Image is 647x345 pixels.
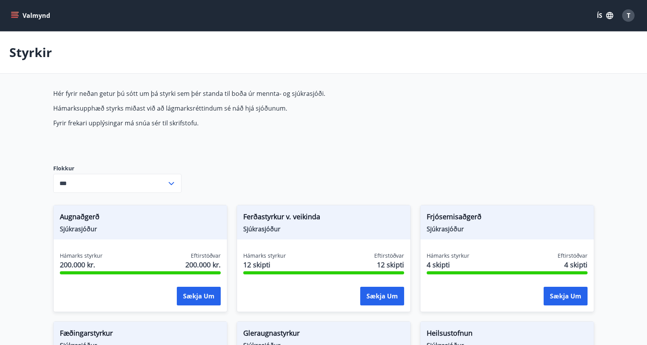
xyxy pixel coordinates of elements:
[627,11,630,20] span: T
[619,6,638,25] button: T
[53,89,420,98] p: Hér fyrir neðan getur þú sótt um þá styrki sem þér standa til boða úr mennta- og sjúkrasjóði.
[427,225,588,233] span: Sjúkrasjóður
[427,260,469,270] span: 4 skipti
[427,212,588,225] span: Frjósemisaðgerð
[243,252,286,260] span: Hámarks styrkur
[60,328,221,341] span: Fæðingarstyrkur
[427,252,469,260] span: Hámarks styrkur
[243,260,286,270] span: 12 skipti
[243,225,404,233] span: Sjúkrasjóður
[9,9,53,23] button: menu
[427,328,588,341] span: Heilsustofnun
[9,44,52,61] p: Styrkir
[53,104,420,113] p: Hámarksupphæð styrks miðast við að lágmarksréttindum sé náð hjá sjóðunum.
[243,328,404,341] span: Gleraugnastyrkur
[360,287,404,305] button: Sækja um
[243,212,404,225] span: Ferðastyrkur v. veikinda
[177,287,221,305] button: Sækja um
[60,225,221,233] span: Sjúkrasjóður
[60,252,103,260] span: Hámarks styrkur
[558,252,588,260] span: Eftirstöðvar
[191,252,221,260] span: Eftirstöðvar
[53,165,181,172] label: Flokkur
[60,212,221,225] span: Augnaðgerð
[593,9,617,23] button: ÍS
[374,252,404,260] span: Eftirstöðvar
[53,119,420,127] p: Fyrir frekari upplýsingar má snúa sér til skrifstofu.
[544,287,588,305] button: Sækja um
[60,260,103,270] span: 200.000 kr.
[377,260,404,270] span: 12 skipti
[564,260,588,270] span: 4 skipti
[185,260,221,270] span: 200.000 kr.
